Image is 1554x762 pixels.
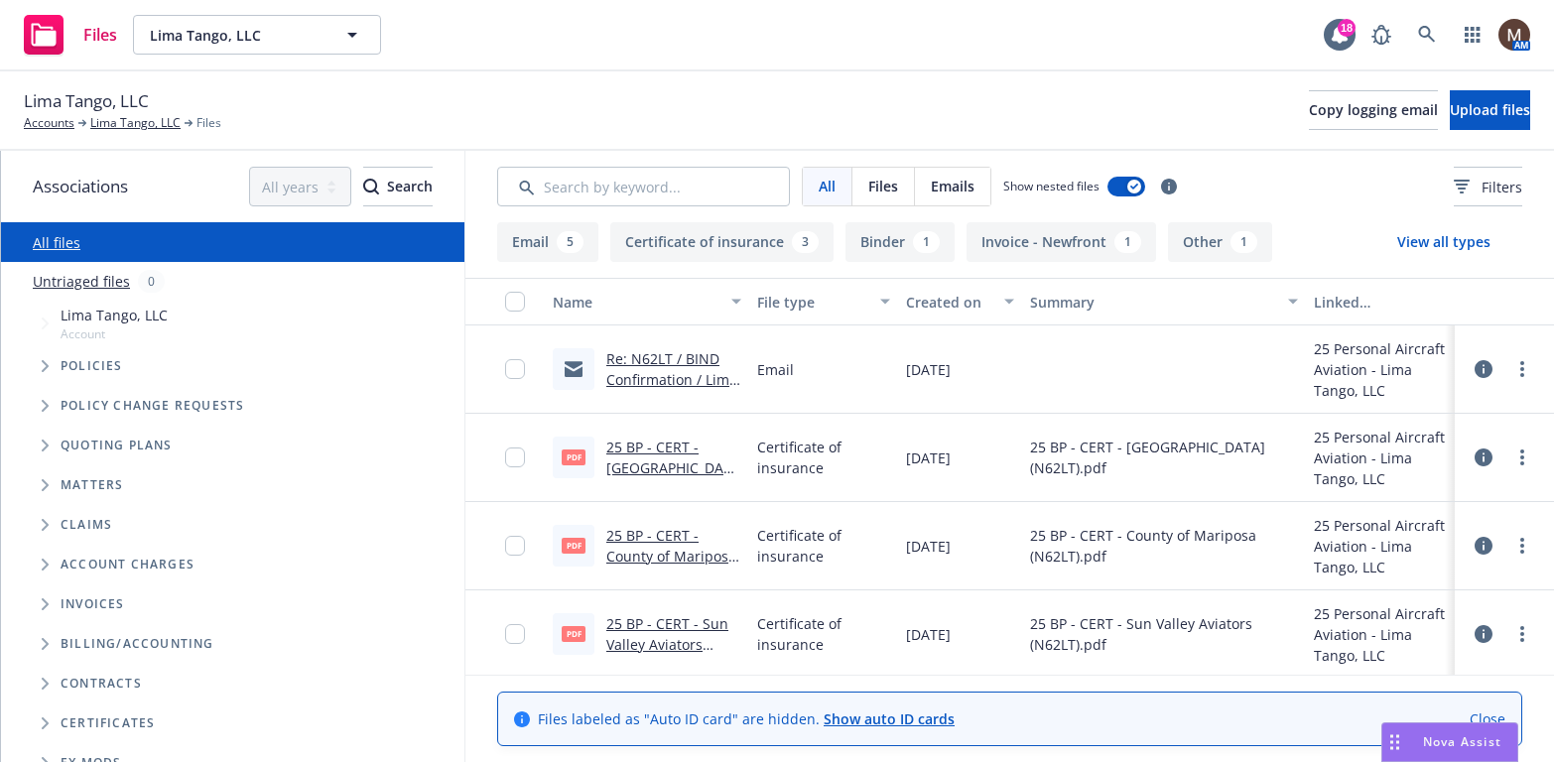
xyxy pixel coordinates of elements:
[1309,90,1438,130] button: Copy logging email
[1482,177,1522,197] span: Filters
[1361,15,1401,55] a: Report a Bug
[1450,100,1530,119] span: Upload files
[61,598,125,610] span: Invoices
[61,638,214,650] span: Billing/Accounting
[749,278,898,325] button: File type
[1030,437,1298,478] span: 25 BP - CERT - [GEOGRAPHIC_DATA] (N62LT).pdf
[1498,19,1530,51] img: photo
[606,349,737,410] a: Re: N62LT / BIND Confirmation / Lima Tango, LLC / [DATE]
[906,536,951,557] span: [DATE]
[1381,722,1518,762] button: Nova Assist
[1423,733,1501,750] span: Nova Assist
[61,559,194,571] span: Account charges
[33,174,128,199] span: Associations
[1230,231,1257,253] div: 1
[868,176,898,196] span: Files
[845,222,955,262] button: Binder
[363,179,379,194] svg: Search
[1510,357,1534,381] a: more
[792,231,819,253] div: 3
[1382,723,1407,761] div: Drag to move
[505,447,525,467] input: Toggle Row Selected
[61,479,123,491] span: Matters
[1309,100,1438,119] span: Copy logging email
[150,25,322,46] span: Lima Tango, LLC
[497,222,598,262] button: Email
[61,305,168,325] span: Lima Tango, LLC
[1,301,464,624] div: Tree Example
[1314,338,1447,401] div: 25 Personal Aircraft Aviation - Lima Tango, LLC
[138,270,165,293] div: 0
[606,614,728,675] a: 25 BP - CERT - Sun Valley Aviators (N62LT).pdf.pdf
[61,360,123,372] span: Policies
[553,292,719,313] div: Name
[497,167,790,206] input: Search by keyword...
[363,168,433,205] div: Search
[61,519,112,531] span: Claims
[906,292,992,313] div: Created on
[83,27,117,43] span: Files
[1510,534,1534,558] a: more
[967,222,1156,262] button: Invoice - Newfront
[538,708,955,729] span: Files labeled as "Auto ID card" are hidden.
[1510,622,1534,646] a: more
[196,114,221,132] span: Files
[757,613,890,655] span: Certificate of insurance
[90,114,181,132] a: Lima Tango, LLC
[757,525,890,567] span: Certificate of insurance
[133,15,381,55] button: Lima Tango, LLC
[505,359,525,379] input: Toggle Row Selected
[1453,15,1492,55] a: Switch app
[906,624,951,645] span: [DATE]
[906,359,951,380] span: [DATE]
[61,400,244,412] span: Policy change requests
[61,717,155,729] span: Certificates
[1030,613,1298,655] span: 25 BP - CERT - Sun Valley Aviators (N62LT).pdf
[562,626,585,641] span: pdf
[610,222,834,262] button: Certificate of insurance
[61,678,142,690] span: Contracts
[24,114,74,132] a: Accounts
[1314,603,1447,666] div: 25 Personal Aircraft Aviation - Lima Tango, LLC
[1030,525,1298,567] span: 25 BP - CERT - County of Mariposa (N62LT).pdf
[757,292,868,313] div: File type
[562,449,585,464] span: pdf
[1450,90,1530,130] button: Upload files
[24,88,149,114] span: Lima Tango, LLC
[505,624,525,644] input: Toggle Row Selected
[16,7,125,63] a: Files
[1314,427,1447,489] div: 25 Personal Aircraft Aviation - Lima Tango, LLC
[1314,292,1447,313] div: Linked associations
[61,440,173,451] span: Quoting plans
[1510,445,1534,469] a: more
[1338,19,1356,37] div: 18
[1470,708,1505,729] a: Close
[562,538,585,553] span: pdf
[913,231,940,253] div: 1
[1022,278,1306,325] button: Summary
[824,709,955,728] a: Show auto ID cards
[757,359,794,380] span: Email
[545,278,749,325] button: Name
[1454,177,1522,197] span: Filters
[1407,15,1447,55] a: Search
[606,526,736,586] a: 25 BP - CERT - County of Mariposa (N62LT).pdf.pdf
[757,437,890,478] span: Certificate of insurance
[363,167,433,206] button: SearchSearch
[906,447,951,468] span: [DATE]
[931,176,974,196] span: Emails
[33,271,130,292] a: Untriaged files
[1454,167,1522,206] button: Filters
[1114,231,1141,253] div: 1
[819,176,836,196] span: All
[1306,278,1455,325] button: Linked associations
[1003,178,1100,194] span: Show nested files
[1365,222,1522,262] button: View all types
[1314,515,1447,577] div: 25 Personal Aircraft Aviation - Lima Tango, LLC
[898,278,1022,325] button: Created on
[606,438,740,498] a: 25 BP - CERT - [GEOGRAPHIC_DATA] (N62LT).pdf.pdf
[505,292,525,312] input: Select all
[505,536,525,556] input: Toggle Row Selected
[1030,292,1276,313] div: Summary
[61,325,168,342] span: Account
